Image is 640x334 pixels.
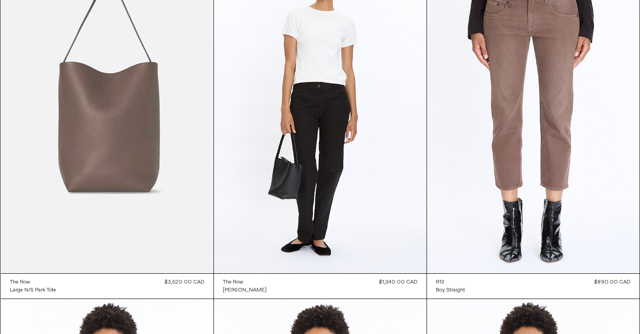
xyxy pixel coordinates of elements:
div: [PERSON_NAME] [223,287,267,294]
a: The Row [10,278,56,286]
a: Large N/S Park Tote [10,286,56,294]
div: R13 [436,279,444,286]
div: $3,520.00 CAD [165,278,205,286]
div: Large N/S Park Tote [10,287,56,294]
div: The Row [10,279,30,286]
a: [PERSON_NAME] [223,286,267,294]
div: The Row [223,279,243,286]
div: $890.00 CAD [594,278,631,286]
a: Boy Straight [436,286,465,294]
a: The Row [223,278,267,286]
div: $1,340.00 CAD [379,278,418,286]
div: Boy Straight [436,287,465,294]
a: R13 [436,278,465,286]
